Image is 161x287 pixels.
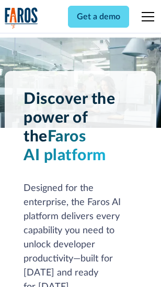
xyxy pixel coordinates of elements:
a: home [5,7,38,29]
img: Logo of the analytics and reporting company Faros. [5,7,38,29]
span: Faros AI platform [24,129,106,163]
h1: Discover the power of the [24,90,137,165]
a: Get a demo [68,6,129,28]
div: menu [135,4,156,29]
